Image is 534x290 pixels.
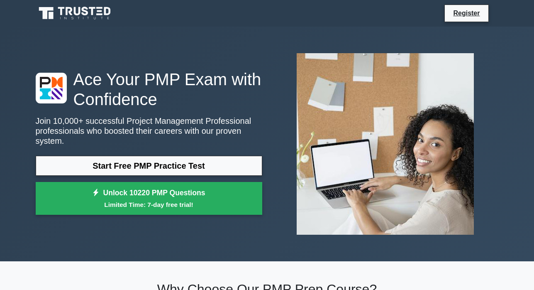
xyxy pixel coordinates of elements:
[36,182,262,215] a: Unlock 10220 PMP QuestionsLimited Time: 7-day free trial!
[448,8,485,18] a: Register
[36,116,262,146] p: Join 10,000+ successful Project Management Professional professionals who boosted their careers w...
[36,156,262,176] a: Start Free PMP Practice Test
[46,200,252,209] small: Limited Time: 7-day free trial!
[36,69,262,109] h1: Ace Your PMP Exam with Confidence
